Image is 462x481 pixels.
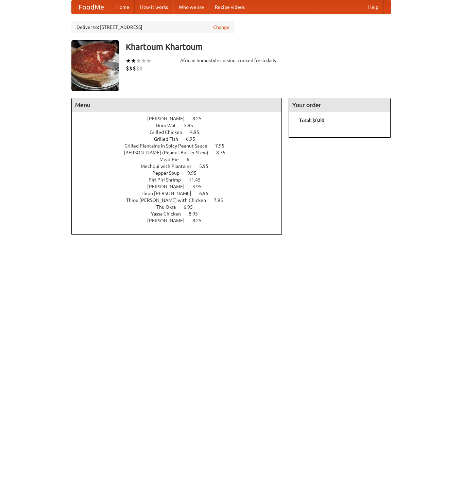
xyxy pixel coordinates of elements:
span: Pepper Soup [152,170,186,176]
a: [PERSON_NAME] 3.95 [147,184,214,189]
li: $ [136,65,139,72]
a: Doro Wat 5.95 [156,123,206,128]
span: 8.25 [192,218,208,223]
span: Grilled Plantains in Spicy Peanut Sauce [124,143,214,149]
span: [PERSON_NAME] [147,184,191,189]
span: Thiou [PERSON_NAME] [141,191,198,196]
li: $ [126,65,129,72]
a: Change [213,24,229,31]
span: [PERSON_NAME] [147,116,191,121]
span: Thiou [PERSON_NAME] with Chicken [126,197,213,203]
span: Piri-Piri Shrimp [149,177,188,183]
span: 7.95 [215,143,231,149]
a: Home [111,0,135,14]
span: 6.95 [184,204,200,210]
a: Recipe videos [209,0,250,14]
span: Yassa Chicken [151,211,188,217]
li: $ [139,65,143,72]
span: Grilled Fish [154,136,185,142]
a: Thiou [PERSON_NAME] 6.95 [141,191,221,196]
span: [PERSON_NAME] (Peanut Butter Stew) [124,150,215,155]
span: 11.45 [189,177,207,183]
span: [PERSON_NAME] [147,218,191,223]
a: Thu Okra 6.95 [156,204,205,210]
li: $ [133,65,136,72]
span: 3.95 [192,184,208,189]
span: Doro Wat [156,123,183,128]
span: 5.95 [199,164,215,169]
span: 6.95 [199,191,215,196]
span: Grilled Chicken [150,130,189,135]
span: Thu Okra [156,204,183,210]
span: 6.95 [186,136,202,142]
a: Grilled Plantains in Spicy Peanut Sauce 7.95 [124,143,237,149]
li: ★ [126,57,131,65]
div: Deliver to: [STREET_ADDRESS] [71,21,235,33]
span: 5.95 [184,123,200,128]
a: Piri-Piri Shrimp 11.45 [149,177,213,183]
span: 4.95 [190,130,206,135]
h3: Khartoum Khartoum [126,40,391,54]
span: 8.25 [192,116,208,121]
a: Pepper Soup 9.95 [152,170,209,176]
div: African homestyle cuisine, cooked fresh daily. [180,57,282,64]
a: Who we are [173,0,209,14]
a: Mechoui with Plantains 5.95 [141,164,221,169]
img: angular.jpg [71,40,119,91]
a: Grilled Fish 6.95 [154,136,208,142]
a: FoodMe [72,0,111,14]
li: $ [129,65,133,72]
h4: Menu [72,98,282,112]
li: ★ [146,57,151,65]
a: [PERSON_NAME] (Peanut Butter Stew) 8.75 [124,150,238,155]
b: Total: $0.00 [299,118,324,123]
a: Thiou [PERSON_NAME] with Chicken 7.95 [126,197,236,203]
a: [PERSON_NAME] 8.25 [147,218,214,223]
span: 6 [187,157,196,162]
li: ★ [136,57,141,65]
a: [PERSON_NAME] 8.25 [147,116,214,121]
a: Yassa Chicken 8.95 [151,211,210,217]
span: 8.95 [189,211,205,217]
h4: Your order [289,98,390,112]
a: Grilled Chicken 4.95 [150,130,212,135]
span: 7.95 [214,197,230,203]
span: 9.95 [187,170,203,176]
span: Meat Pie [159,157,186,162]
a: Help [363,0,384,14]
a: How it works [135,0,173,14]
span: Mechoui with Plantains [141,164,198,169]
li: ★ [141,57,146,65]
a: Meat Pie 6 [159,157,202,162]
span: 8.75 [216,150,232,155]
li: ★ [131,57,136,65]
